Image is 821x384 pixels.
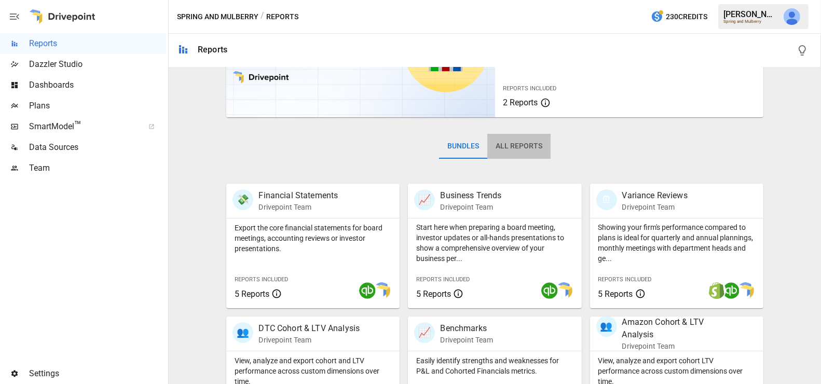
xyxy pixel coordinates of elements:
span: Dazzler Studio [29,58,166,71]
p: Benchmarks [440,322,493,335]
span: Reports [29,37,166,50]
div: 🗓 [596,189,617,210]
div: 👥 [596,316,617,337]
img: quickbooks [359,282,376,299]
span: Dashboards [29,79,166,91]
p: Variance Reviews [622,189,688,202]
p: Drivepoint Team [258,335,360,345]
span: SmartModel [29,120,137,133]
button: All Reports [487,134,551,159]
span: 5 Reports [598,289,633,299]
button: 230Credits [647,7,711,26]
button: Bundles [439,134,487,159]
p: Showing your firm's performance compared to plans is ideal for quarterly and annual plannings, mo... [598,222,755,264]
p: Amazon Cohort & LTV Analysis [622,316,730,341]
span: Reports Included [416,276,470,283]
span: Reports Included [503,85,557,92]
button: Julie Wilton [777,2,806,31]
span: Data Sources [29,141,166,154]
img: Julie Wilton [784,8,800,25]
img: smart model [374,282,390,299]
img: smart model [556,282,572,299]
p: Drivepoint Team [440,202,501,212]
span: ™ [74,119,81,132]
p: Export the core financial statements for board meetings, accounting reviews or investor presentat... [235,223,391,254]
p: Drivepoint Team [622,202,688,212]
div: [PERSON_NAME] [723,9,777,19]
img: shopify [708,282,725,299]
img: smart model [737,282,754,299]
p: Financial Statements [258,189,338,202]
div: 👥 [232,322,253,343]
span: Plans [29,100,166,112]
div: 📈 [414,322,435,343]
img: quickbooks [541,282,558,299]
p: Start here when preparing a board meeting, investor updates or all-hands presentations to show a ... [416,222,573,264]
span: 230 Credits [666,10,707,23]
p: Drivepoint Team [440,335,493,345]
span: 2 Reports [503,98,538,107]
span: 5 Reports [235,289,269,299]
span: Reports Included [598,276,652,283]
div: / [261,10,264,23]
p: DTC Cohort & LTV Analysis [258,322,360,335]
span: 5 Reports [416,289,451,299]
p: Drivepoint Team [258,202,338,212]
span: Team [29,162,166,174]
p: Easily identify strengths and weaknesses for P&L and Cohorted Financials metrics. [416,355,573,376]
span: Settings [29,367,166,380]
img: quickbooks [723,282,740,299]
span: Reports Included [235,276,288,283]
div: Spring and Mulberry [723,19,777,24]
div: 📈 [414,189,435,210]
div: Reports [198,45,227,54]
button: Spring and Mulberry [177,10,258,23]
p: Drivepoint Team [622,341,730,351]
p: Business Trends [440,189,501,202]
div: 💸 [232,189,253,210]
